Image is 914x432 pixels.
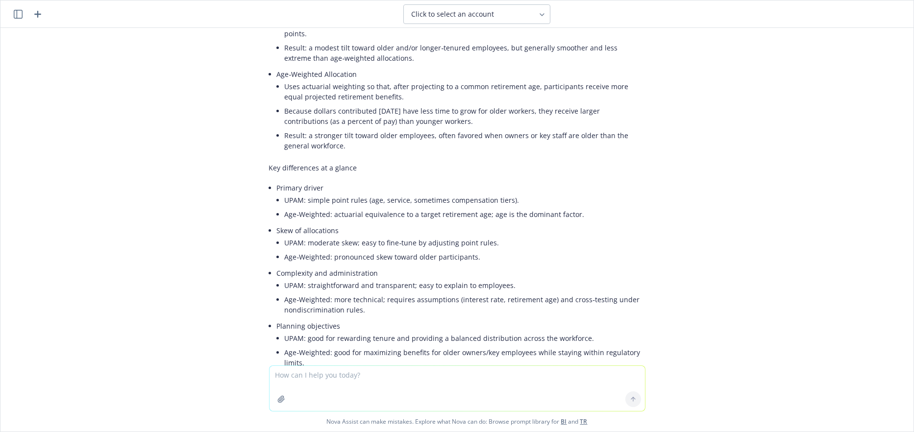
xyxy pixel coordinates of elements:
li: Uses actuarial weighting so that, after projecting to a common retirement age, participants recei... [285,79,645,104]
a: TR [580,417,588,426]
li: Result: a stronger tilt toward older employees, often favored when owners or key staff are older ... [285,128,645,153]
li: UPAM: straightforward and transparent; easy to explain to employees. [285,278,645,292]
li: Age‑Weighted: actuarial equivalence to a target retirement age; age is the dominant factor. [285,207,645,221]
li: Result: a modest tilt toward older and/or longer‑tenured employees, but generally smoother and le... [285,41,645,65]
p: Complexity and administration [277,268,645,278]
p: Age‑Weighted Allocation [277,69,645,79]
li: Age‑Weighted: pronounced skew toward older participants. [285,250,645,264]
span: Nova Assist can make mistakes. Explore what Nova can do: Browse prompt library for and [4,411,910,432]
p: Skew of allocations [277,225,645,236]
p: Key differences at a glance [269,163,645,173]
li: Age‑Weighted: good for maximizing benefits for older owners/key employees while staying within re... [285,345,645,370]
li: The employer’s total profit‑sharing contribution is divided across participants in proportion to ... [285,16,645,41]
button: Click to select an account [403,4,550,24]
li: Age‑Weighted: more technical; requires assumptions (interest rate, retirement age) and cross‑test... [285,292,645,317]
a: BI [561,417,567,426]
li: Because dollars contributed [DATE] have less time to grow for older workers, they receive larger ... [285,104,645,128]
span: Click to select an account [412,9,494,19]
li: UPAM: moderate skew; easy to fine‑tune by adjusting point rules. [285,236,645,250]
li: UPAM: simple point rules (age, service, sometimes compensation tiers). [285,193,645,207]
p: Primary driver [277,183,645,193]
p: Planning objectives [277,321,645,331]
li: UPAM: good for rewarding tenure and providing a balanced distribution across the workforce. [285,331,645,345]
